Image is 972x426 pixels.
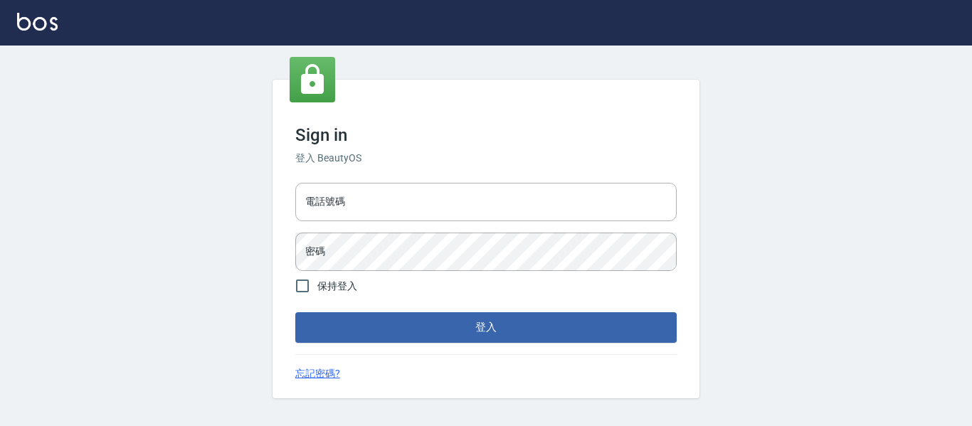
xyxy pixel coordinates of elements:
[295,366,340,381] a: 忘記密碼?
[17,13,58,31] img: Logo
[295,151,677,166] h6: 登入 BeautyOS
[295,125,677,145] h3: Sign in
[317,279,357,294] span: 保持登入
[295,312,677,342] button: 登入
